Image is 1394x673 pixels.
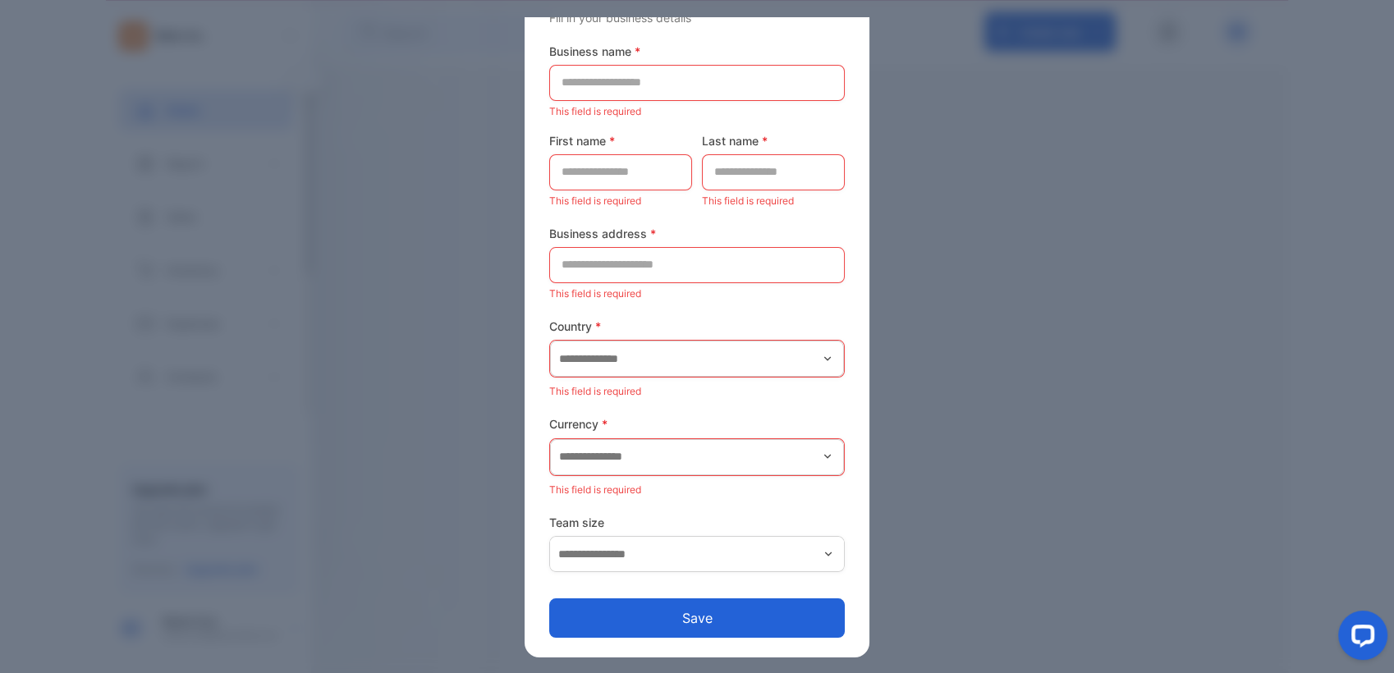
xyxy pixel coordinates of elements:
label: First name [549,132,692,149]
label: Business name [549,43,845,60]
label: Last name [702,132,845,149]
label: Business address [549,225,845,242]
label: Currency [549,415,845,433]
label: Country [549,318,845,335]
p: This field is required [549,190,692,212]
p: This field is required [549,381,845,402]
p: This field is required [702,190,845,212]
button: Save [549,598,845,638]
p: This field is required [549,101,845,122]
label: Team size [549,514,845,531]
p: This field is required [549,283,845,304]
iframe: LiveChat chat widget [1325,604,1394,673]
p: This field is required [549,479,845,501]
p: Fill in your business details [549,9,845,26]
